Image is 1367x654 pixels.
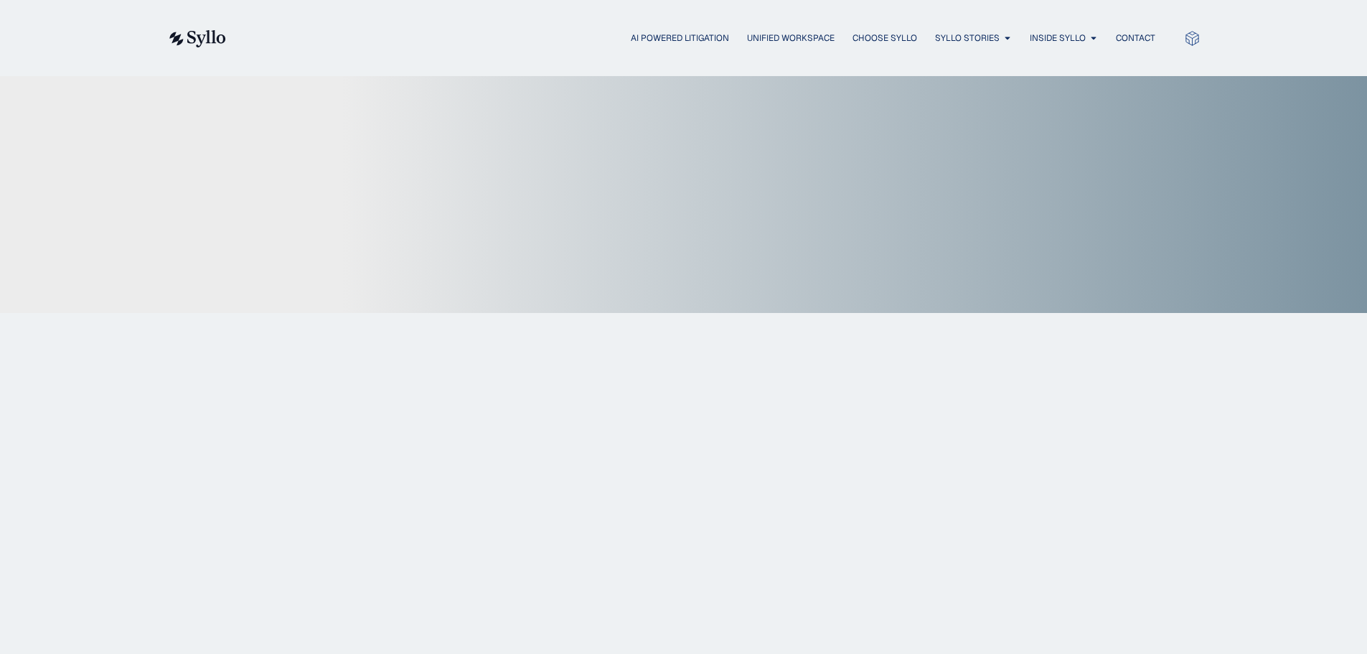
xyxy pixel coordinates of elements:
[852,32,917,45] a: Choose Syllo
[747,32,835,45] a: Unified Workspace
[167,30,226,47] img: syllo
[631,32,729,45] a: AI Powered Litigation
[935,32,1000,45] a: Syllo Stories
[255,32,1155,45] nav: Menu
[1116,32,1155,45] a: Contact
[255,32,1155,45] div: Menu Toggle
[1030,32,1086,45] a: Inside Syllo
